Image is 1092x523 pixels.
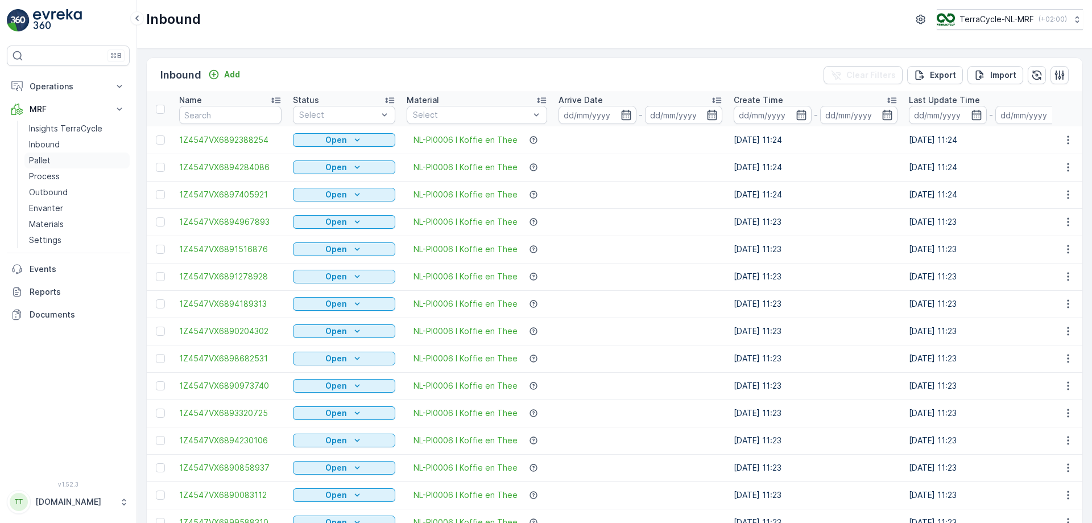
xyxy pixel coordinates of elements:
a: Materials [24,216,130,232]
p: Open [325,462,347,473]
button: Open [293,215,395,229]
span: NL-PI0006 I Koffie en Thee [413,271,518,282]
a: Process [24,168,130,184]
td: [DATE] 11:23 [903,208,1078,236]
button: Open [293,406,395,420]
p: Open [325,162,347,173]
div: Toggle Row Selected [156,135,165,145]
p: Open [325,134,347,146]
a: NL-PI0006 I Koffie en Thee [413,380,518,392]
a: Reports [7,281,130,303]
p: Material [407,94,439,106]
span: NL-PI0006 I Koffie en Thee [413,489,518,501]
td: [DATE] 11:23 [728,345,903,372]
button: Open [293,379,395,393]
p: Status [293,94,319,106]
a: 1Z4547VX6894230106 [179,435,282,446]
p: ( +02:00 ) [1039,15,1067,24]
p: Operations [30,81,107,92]
button: Import [967,66,1023,84]
p: Envanter [29,203,63,214]
div: TT [10,493,28,511]
td: [DATE] 11:23 [728,427,903,454]
a: Insights TerraCycle [24,121,130,137]
input: dd/mm/yyyy [645,106,723,124]
p: Import [990,69,1016,81]
td: [DATE] 11:23 [728,318,903,345]
p: ⌘B [110,51,122,60]
p: Open [325,326,347,337]
div: Toggle Row Selected [156,354,165,363]
input: dd/mm/yyyy [909,106,987,124]
button: MRF [7,98,130,121]
td: [DATE] 11:23 [903,372,1078,400]
p: - [814,108,818,122]
p: Open [325,380,347,392]
a: 1Z4547VX6890858937 [179,462,282,473]
button: Open [293,297,395,311]
a: NL-PI0006 I Koffie en Thee [413,244,518,255]
p: Insights TerraCycle [29,123,102,134]
img: logo_light-DOdMpM7g.png [33,9,82,32]
a: NL-PI0006 I Koffie en Thee [413,435,518,446]
a: Inbound [24,137,130,153]
p: Inbound [29,139,60,150]
button: Open [293,461,395,475]
div: Toggle Row Selected [156,163,165,172]
span: NL-PI0006 I Koffie en Thee [413,462,518,473]
a: 1Z4547VX6890973740 [179,380,282,392]
button: TerraCycle-NL-MRF(+02:00) [937,9,1083,30]
p: TerraCycle-NL-MRF [959,14,1034,25]
a: 1Z4547VX6897405921 [179,189,282,200]
span: NL-PI0006 I Koffie en Thee [413,216,518,228]
td: [DATE] 11:23 [903,236,1078,263]
p: Events [30,263,125,275]
p: Export [930,69,956,81]
p: Process [29,171,60,182]
p: Last Update Time [909,94,980,106]
p: Add [224,69,240,80]
a: 1Z4547VX6890083112 [179,489,282,501]
p: Arrive Date [559,94,603,106]
p: Name [179,94,202,106]
div: Toggle Row Selected [156,217,165,227]
a: NL-PI0006 I Koffie en Thee [413,298,518,310]
span: NL-PI0006 I Koffie en Thee [413,326,518,337]
p: Open [325,489,347,501]
a: 1Z4547VX6894284086 [179,162,282,173]
span: 1Z4547VX6891278928 [179,271,282,282]
img: TC_v739CUj.png [937,13,955,26]
img: logo [7,9,30,32]
div: Toggle Row Selected [156,299,165,308]
span: NL-PI0006 I Koffie en Thee [413,407,518,419]
td: [DATE] 11:23 [728,400,903,427]
p: Select [299,109,378,121]
p: [DOMAIN_NAME] [35,496,114,508]
td: [DATE] 11:24 [728,126,903,154]
p: Create Time [734,94,783,106]
span: 1Z4547VX6893320725 [179,407,282,419]
a: 1Z4547VX6890204302 [179,326,282,337]
button: Open [293,352,395,365]
td: [DATE] 11:23 [903,400,1078,427]
button: Open [293,270,395,283]
p: Select [413,109,530,121]
a: NL-PI0006 I Koffie en Thee [413,189,518,200]
td: [DATE] 11:23 [903,454,1078,481]
a: 1Z4547VX6894189313 [179,298,282,310]
p: Open [325,216,347,228]
td: [DATE] 11:23 [728,290,903,318]
td: [DATE] 11:23 [903,290,1078,318]
p: Documents [30,309,125,320]
p: Clear Filters [846,69,896,81]
button: Open [293,242,395,256]
button: Open [293,488,395,502]
td: [DATE] 11:23 [728,454,903,481]
p: Open [325,298,347,310]
p: Open [325,407,347,419]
